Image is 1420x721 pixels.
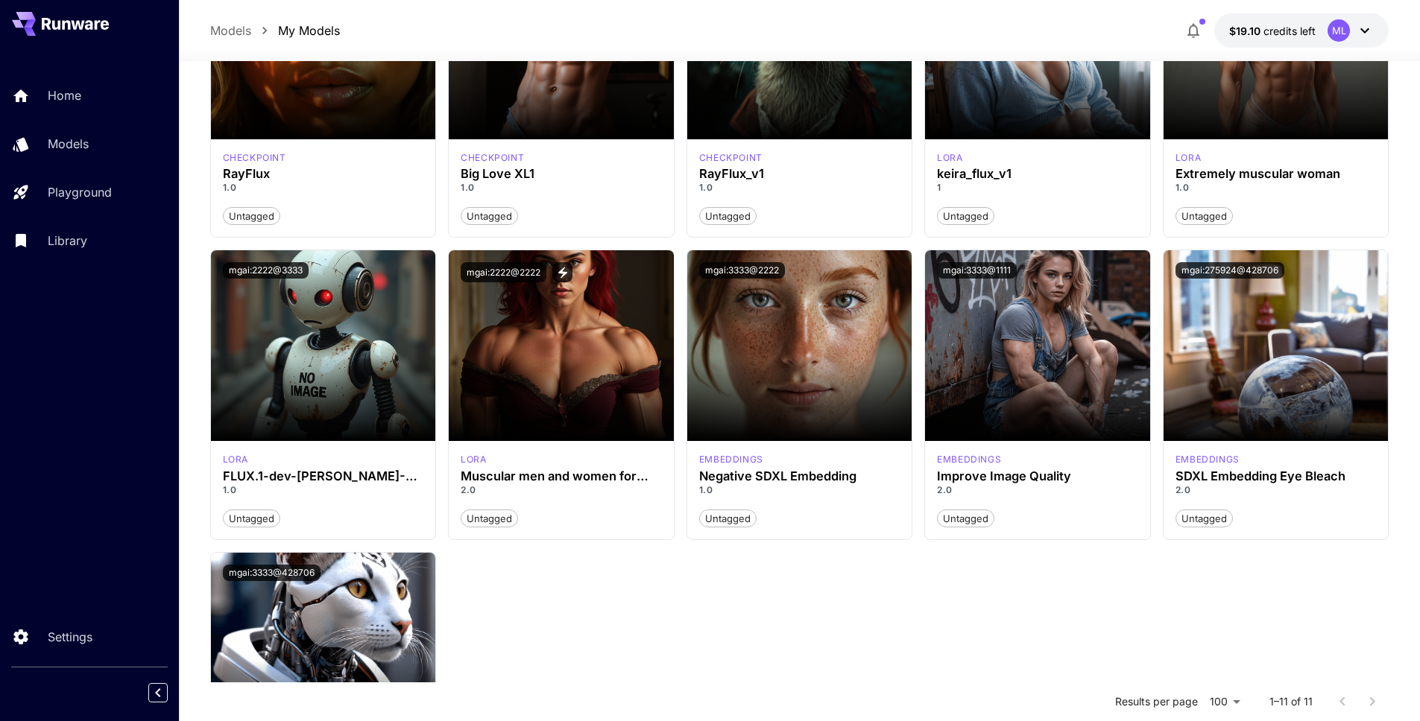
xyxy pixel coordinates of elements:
[461,151,524,165] p: checkpoint
[1176,151,1201,165] p: lora
[1328,19,1350,42] div: ML
[699,483,900,497] p: 1.0
[699,262,785,279] button: mgai:3333@2222
[1269,694,1313,709] p: 1–11 of 11
[1229,23,1316,39] div: $19.09998
[223,167,424,181] h3: RayFlux
[211,250,436,441] img: no-image-qHGxvh9x.jpeg
[1176,151,1201,165] div: FLUX.1 D
[461,453,486,466] p: lora
[1176,483,1377,497] p: 2.0
[699,453,763,466] p: embeddings
[461,206,518,226] button: Untagged
[1176,206,1233,226] button: Untagged
[937,483,1138,497] p: 2.0
[223,453,248,466] p: lora
[938,209,994,224] span: Untagged
[699,151,763,165] p: checkpoint
[210,22,340,39] nav: breadcrumb
[938,512,994,527] span: Untagged
[223,483,424,497] p: 1.0
[223,469,424,483] h3: FLUX.1-dev-[PERSON_NAME]-add-details
[223,509,280,528] button: Untagged
[699,453,763,466] div: SDXL 1.0
[552,262,572,282] button: View trigger words
[223,262,309,279] button: mgai:2222@3333
[461,181,662,194] p: 1.0
[223,206,280,226] button: Untagged
[937,206,994,226] button: Untagged
[699,181,900,194] p: 1.0
[937,469,1138,483] h3: Improve Image Quality
[160,679,179,706] div: Collapse sidebar
[461,469,662,483] h3: Muscular men and women for Flux
[461,483,662,497] p: 2.0
[210,22,251,39] a: Models
[223,469,424,483] div: FLUX.1-dev-LoRA-add-details
[223,565,321,581] button: mgai:3333@428706
[48,183,112,201] p: Playground
[700,209,756,224] span: Untagged
[937,151,962,165] p: lora
[1176,209,1232,224] span: Untagged
[224,209,280,224] span: Untagged
[1176,453,1240,466] p: embeddings
[1214,13,1389,48] button: $19.09998ML
[461,151,524,165] div: SDXL 1.0
[461,453,486,466] div: FLUX.1 D
[1204,690,1246,712] div: 100
[700,512,756,527] span: Untagged
[937,262,1017,279] button: mgai:3333@1111
[223,181,424,194] p: 1.0
[48,232,87,250] p: Library
[461,167,662,181] h3: Big Love XL1
[48,86,81,104] p: Home
[461,262,546,282] button: mgai:2222@2222
[48,628,92,646] p: Settings
[1176,512,1232,527] span: Untagged
[223,151,286,165] p: checkpoint
[699,206,757,226] button: Untagged
[699,151,763,165] div: FLUX.1 D
[699,509,757,528] button: Untagged
[937,181,1138,194] p: 1
[937,167,1138,181] h3: keira_flux_v1
[461,512,517,527] span: Untagged
[937,509,994,528] button: Untagged
[699,167,900,181] h3: RayFlux_v1
[1115,694,1198,709] p: Results per page
[699,469,900,483] h3: Negative SDXL Embedding
[278,22,340,39] a: My Models
[1176,509,1233,528] button: Untagged
[48,135,89,153] p: Models
[1176,262,1284,279] button: mgai:275924@428706
[1176,453,1240,466] div: SDXL 1.0
[937,453,1001,466] p: embeddings
[461,209,517,224] span: Untagged
[148,683,168,702] button: Collapse sidebar
[937,453,1001,466] div: SDXL 1.0
[1229,25,1263,37] span: $19.10
[223,453,248,466] div: FLUX.1 D
[1176,181,1377,194] p: 1.0
[1176,469,1377,483] h3: SDXL Embedding Eye Bleach
[461,509,518,528] button: Untagged
[1263,25,1316,37] span: credits left
[223,151,286,165] div: FLUX.1 D
[224,512,280,527] span: Untagged
[937,151,962,165] div: FLUX.1 D
[1176,167,1377,181] h3: Extremely muscular woman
